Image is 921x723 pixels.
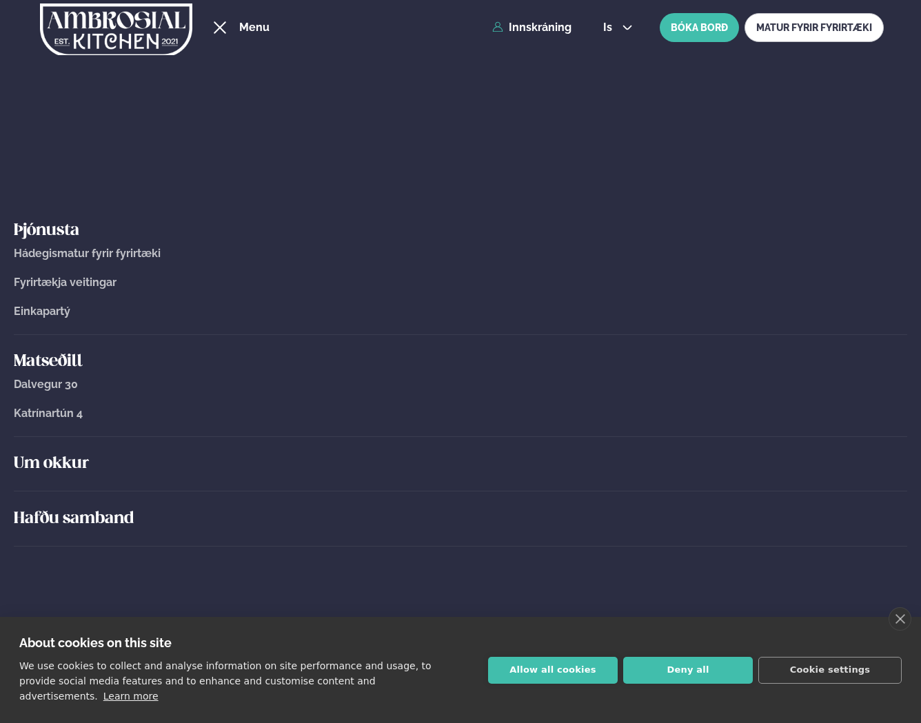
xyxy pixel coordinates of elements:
a: Fyrirtækja veitingar [14,276,907,289]
a: Þjónusta [14,220,907,242]
span: Fyrirtækja veitingar [14,276,117,289]
span: Katrínartún 4 [14,407,83,420]
a: Einkapartý [14,305,907,318]
a: Innskráning [492,21,571,34]
span: is [603,22,616,33]
button: hamburger [212,19,228,36]
img: logo [40,2,192,59]
button: Deny all [623,657,753,684]
a: Katrínartún 4 [14,407,907,420]
button: BÓKA BORÐ [660,13,739,42]
a: Hádegismatur fyrir fyrirtæki [14,247,907,260]
a: MATUR FYRIR FYRIRTÆKI [745,13,884,42]
span: Hádegismatur fyrir fyrirtæki [14,247,161,260]
a: Hafðu samband [14,508,907,530]
span: Dalvegur 30 [14,378,78,391]
button: is [592,22,644,33]
strong: About cookies on this site [19,635,172,650]
a: Learn more [103,691,159,702]
a: Dalvegur 30 [14,378,907,391]
p: We use cookies to collect and analyse information on site performance and usage, to provide socia... [19,660,432,702]
a: Matseðill [14,351,907,373]
button: Allow all cookies [488,657,618,684]
a: close [889,607,911,631]
span: Einkapartý [14,305,70,318]
a: Um okkur [14,453,907,475]
button: Cookie settings [758,657,902,684]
